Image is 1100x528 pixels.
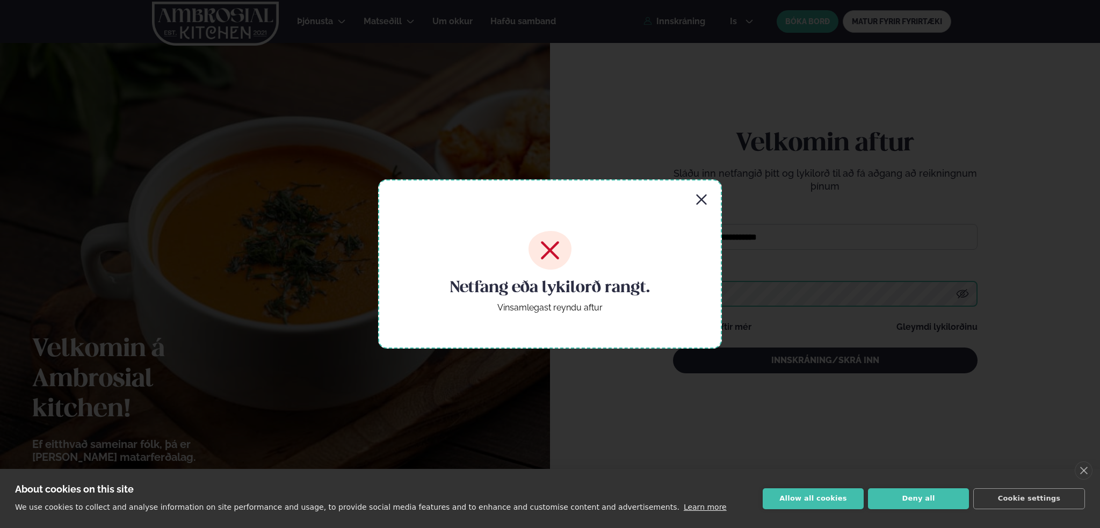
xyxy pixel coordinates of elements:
[15,483,134,495] strong: About cookies on this site
[15,503,679,511] p: We use cookies to collect and analyse information on site performance and usage, to provide socia...
[450,277,650,299] h4: Netfang eða lykilorð rangt.
[763,488,864,509] button: Allow all cookies
[868,488,969,509] button: Deny all
[973,488,1085,509] button: Cookie settings
[1075,461,1092,480] a: close
[684,503,727,511] a: Learn more
[497,303,603,313] div: Vinsamlegast reyndu aftur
